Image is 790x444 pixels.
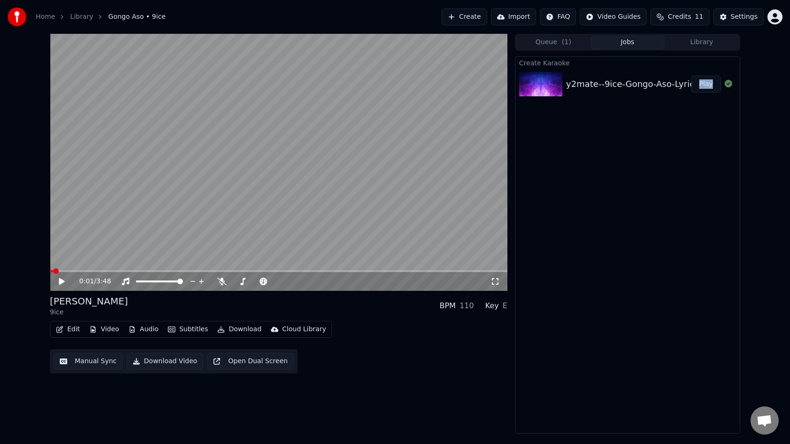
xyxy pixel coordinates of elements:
nav: breadcrumb [36,12,166,22]
button: Download [213,323,265,336]
button: Open Dual Screen [207,353,294,370]
div: Open chat [750,406,779,435]
button: Create [442,8,487,25]
button: FAQ [540,8,576,25]
span: 0:01 [79,277,94,286]
button: Credits11 [650,8,709,25]
img: youka [8,8,26,26]
div: 9ice [50,308,128,317]
button: Import [491,8,536,25]
button: Audio [125,323,162,336]
div: BPM [440,300,456,312]
button: Video Guides [580,8,647,25]
span: 11 [695,12,703,22]
div: [PERSON_NAME] [50,295,128,308]
div: Cloud Library [282,325,326,334]
button: Settings [713,8,764,25]
button: Play [691,76,721,93]
div: Key [485,300,499,312]
div: 110 [459,300,474,312]
button: Edit [52,323,84,336]
div: Settings [731,12,758,22]
span: ( 1 ) [562,38,571,47]
a: Home [36,12,55,22]
button: Video [86,323,123,336]
div: E [503,300,507,312]
button: Library [664,36,739,49]
button: Jobs [591,36,665,49]
button: Subtitles [164,323,212,336]
span: Gongo Aso • 9ice [108,12,166,22]
span: 3:48 [96,277,111,286]
button: Queue [516,36,591,49]
a: Library [70,12,93,22]
div: / [79,277,102,286]
div: Create Karaoke [515,57,740,68]
div: y2mate--9ice-Gongo-Aso-Lyric-video-oldskool [566,78,758,91]
button: Download Video [126,353,203,370]
span: Credits [668,12,691,22]
button: Manual Sync [54,353,123,370]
